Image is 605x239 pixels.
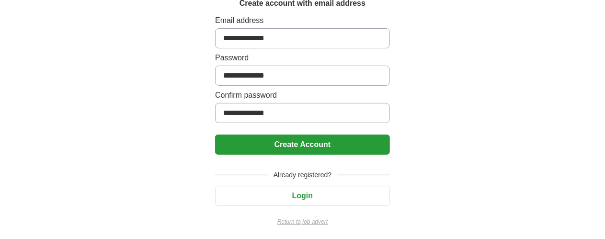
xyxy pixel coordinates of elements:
a: Return to job advert [215,217,390,226]
label: Password [215,52,390,64]
a: Login [215,192,390,200]
label: Confirm password [215,90,390,101]
button: Create Account [215,135,390,155]
label: Email address [215,15,390,26]
span: Already registered? [268,170,337,180]
button: Login [215,186,390,206]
